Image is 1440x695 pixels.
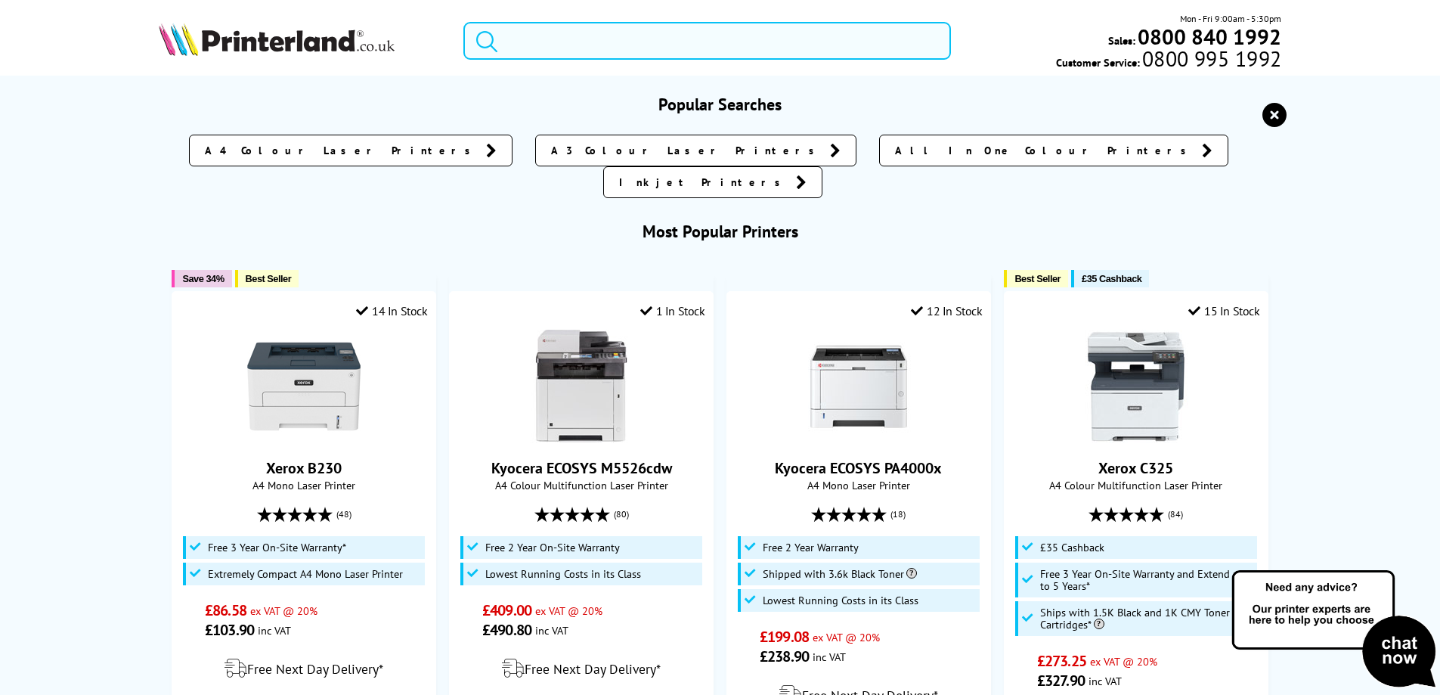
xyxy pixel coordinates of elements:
span: £273.25 [1037,651,1086,671]
span: A4 Mono Laser Printer [735,478,982,492]
img: Xerox C325 [1079,330,1193,443]
a: Kyocera ECOSYS M5526cdw [491,458,672,478]
span: Free 3 Year On-Site Warranty* [208,541,346,554]
span: A4 Colour Laser Printers [205,143,478,158]
img: Kyocera ECOSYS M5526cdw [525,330,638,443]
img: Open Live Chat window [1228,568,1440,692]
span: Lowest Running Costs in its Class [485,568,641,580]
div: modal_delivery [180,647,427,690]
span: (48) [336,500,351,529]
span: ex VAT @ 20% [535,603,602,618]
div: 15 In Stock [1188,303,1259,318]
span: Best Seller [1014,273,1061,284]
button: £35 Cashback [1071,270,1149,287]
span: £238.90 [760,647,809,666]
span: Free 3 Year On-Site Warranty and Extend up to 5 Years* [1040,568,1254,592]
span: A4 Mono Laser Printer [180,478,427,492]
h3: Popular Searches [159,94,1282,115]
a: 0800 840 1992 [1135,29,1281,44]
img: Kyocera ECOSYS PA4000x [802,330,915,443]
span: £86.58 [205,600,246,620]
span: Free 2 Year On-Site Warranty [485,541,620,554]
span: A4 Colour Multifunction Laser Printer [1012,478,1259,492]
div: 1 In Stock [640,303,705,318]
span: £35 Cashback [1082,273,1141,284]
span: inc VAT [258,623,291,638]
a: A4 Colour Laser Printers [189,135,513,166]
span: inc VAT [535,623,568,638]
a: Inkjet Printers [603,166,822,198]
a: A3 Colour Laser Printers [535,135,856,166]
a: Xerox B230 [247,431,361,446]
button: Best Seller [235,270,299,287]
a: Kyocera ECOSYS PA4000x [775,458,942,478]
span: Sales: [1108,33,1135,48]
a: Printerland Logo [159,23,445,59]
span: ex VAT @ 20% [813,630,880,644]
span: £490.80 [482,620,531,640]
a: All In One Colour Printers [879,135,1228,166]
button: Save 34% [172,270,231,287]
span: Customer Service: [1056,51,1281,70]
a: Kyocera ECOSYS M5526cdw [525,431,638,446]
div: 14 In Stock [356,303,427,318]
span: All In One Colour Printers [895,143,1194,158]
span: £199.08 [760,627,809,647]
span: Shipped with 3.6k Black Toner [763,568,917,580]
span: £103.90 [205,620,254,640]
span: Save 34% [182,273,224,284]
span: A3 Colour Laser Printers [551,143,822,158]
a: Kyocera ECOSYS PA4000x [802,431,915,446]
img: Xerox B230 [247,330,361,443]
span: (80) [614,500,629,529]
span: (84) [1168,500,1183,529]
a: Xerox C325 [1079,431,1193,446]
span: inc VAT [813,650,846,664]
a: Xerox C325 [1098,458,1173,478]
span: Mon - Fri 9:00am - 5:30pm [1180,11,1281,26]
span: Lowest Running Costs in its Class [763,594,918,607]
span: (18) [890,500,906,529]
span: Extremely Compact A4 Mono Laser Printer [208,568,403,580]
span: ex VAT @ 20% [1090,654,1157,669]
span: Ships with 1.5K Black and 1K CMY Toner Cartridges* [1040,607,1254,631]
span: A4 Colour Multifunction Laser Printer [457,478,705,492]
img: Printerland Logo [159,23,395,56]
button: Best Seller [1004,270,1068,287]
span: Free 2 Year Warranty [763,541,859,554]
span: Inkjet Printers [619,175,788,190]
span: £327.90 [1037,671,1085,690]
span: Best Seller [246,273,292,284]
h3: Most Popular Printers [159,221,1282,242]
span: ex VAT @ 20% [250,603,317,618]
div: 12 In Stock [911,303,982,318]
span: 0800 995 1992 [1140,51,1281,66]
a: Xerox B230 [266,458,342,478]
div: modal_delivery [457,647,705,690]
span: inc VAT [1089,674,1122,688]
span: £35 Cashback [1040,541,1104,554]
span: £409.00 [482,600,531,620]
b: 0800 840 1992 [1138,23,1281,51]
input: Search product or brand [463,22,951,60]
